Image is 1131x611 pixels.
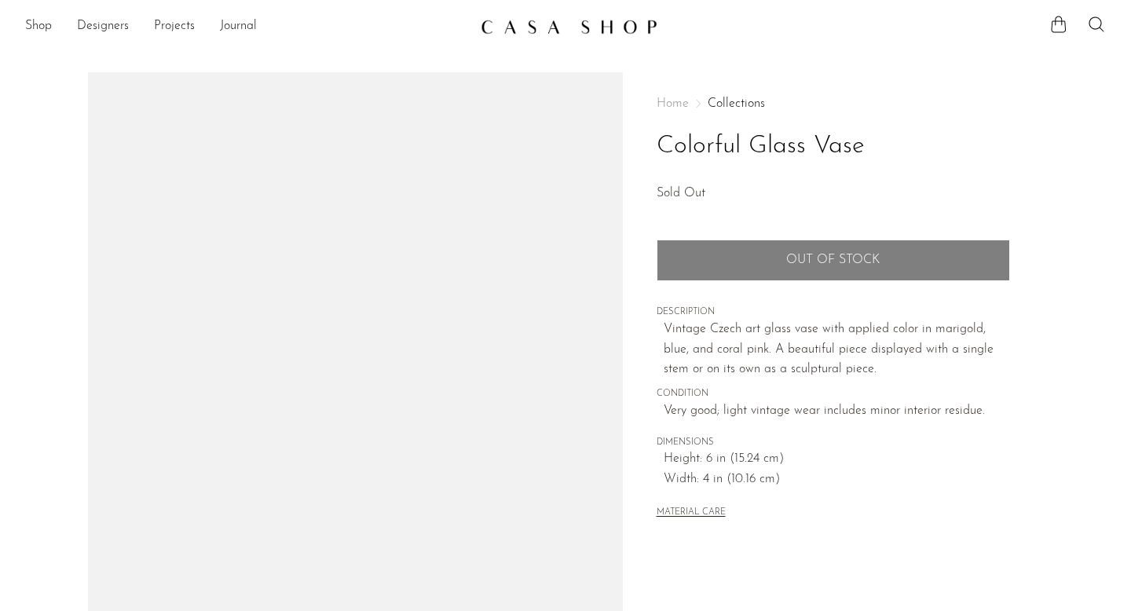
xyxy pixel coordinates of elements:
[657,436,1010,450] span: DIMENSIONS
[154,16,195,37] a: Projects
[664,449,1010,470] span: Height: 6 in (15.24 cm)
[657,187,705,199] span: Sold Out
[664,320,1010,380] p: Vintage Czech art glass vase with applied color in marigold, blue, and coral pink. A beautiful pi...
[77,16,129,37] a: Designers
[657,126,1010,166] h1: Colorful Glass Vase
[657,507,726,519] button: MATERIAL CARE
[25,13,468,40] ul: NEW HEADER MENU
[657,97,689,110] span: Home
[786,253,880,268] span: Out of stock
[657,97,1010,110] nav: Breadcrumbs
[657,305,1010,320] span: DESCRIPTION
[664,470,1010,490] span: Width: 4 in (10.16 cm)
[664,401,1010,422] span: Very good; light vintage wear includes minor interior residue.
[220,16,257,37] a: Journal
[25,13,468,40] nav: Desktop navigation
[708,97,765,110] a: Collections
[657,387,1010,401] span: CONDITION
[25,16,52,37] a: Shop
[657,240,1010,280] button: Add to cart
